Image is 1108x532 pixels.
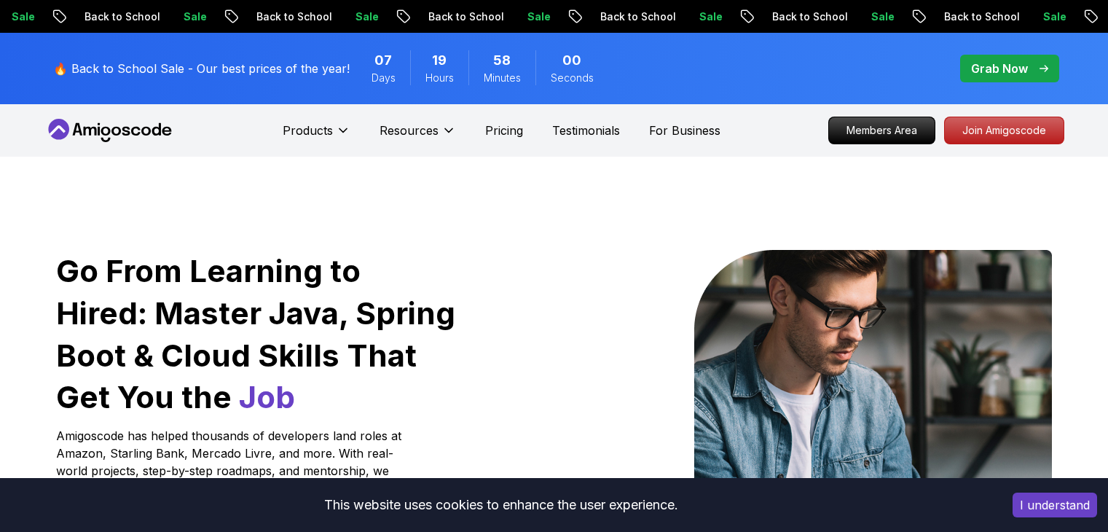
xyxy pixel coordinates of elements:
p: Sale [154,9,201,24]
p: Products [283,122,333,139]
p: Amigoscode has helped thousands of developers land roles at Amazon, Starling Bank, Mercado Livre,... [56,427,406,497]
p: Sale [498,9,545,24]
a: Join Amigoscode [944,117,1064,144]
p: Sale [842,9,889,24]
p: Resources [380,122,439,139]
span: 7 Days [374,50,392,71]
p: Back to School [743,9,842,24]
button: Resources [380,122,456,151]
a: Testimonials [552,122,620,139]
p: 🔥 Back to School Sale - Our best prices of the year! [53,60,350,77]
p: Back to School [915,9,1014,24]
p: Sale [1014,9,1061,24]
span: 0 Seconds [562,50,581,71]
h1: Go From Learning to Hired: Master Java, Spring Boot & Cloud Skills That Get You the [56,250,457,418]
span: 58 Minutes [493,50,511,71]
button: Products [283,122,350,151]
p: Back to School [55,9,154,24]
p: Join Amigoscode [945,117,1064,144]
a: For Business [649,122,720,139]
p: Back to School [571,9,670,24]
p: Grab Now [971,60,1028,77]
span: Days [372,71,396,85]
a: Pricing [485,122,523,139]
p: Back to School [399,9,498,24]
p: Members Area [829,117,935,144]
button: Accept cookies [1013,493,1097,517]
span: Hours [425,71,454,85]
span: 19 Hours [432,50,447,71]
p: Sale [326,9,373,24]
span: Minutes [484,71,521,85]
span: Seconds [551,71,594,85]
span: Job [239,378,295,415]
div: This website uses cookies to enhance the user experience. [11,489,991,521]
p: Back to School [227,9,326,24]
p: Sale [670,9,717,24]
a: Members Area [828,117,935,144]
